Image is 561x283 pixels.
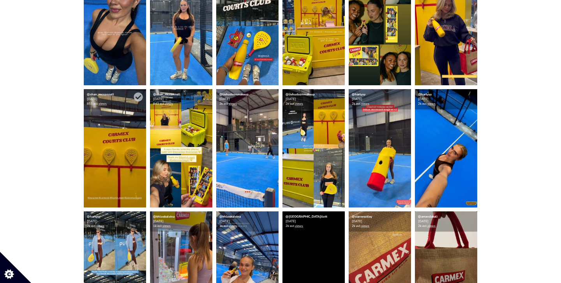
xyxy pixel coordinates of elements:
[219,92,249,97] a: @livhudsonmakeup
[352,214,372,219] a: @sianwestley
[415,211,477,232] div: [DATE] 2k est.
[361,224,369,228] a: views
[162,224,171,228] a: views
[427,224,436,228] a: views
[150,211,212,232] div: [DATE] 1k est.
[99,102,107,106] a: views
[427,102,436,106] a: views
[229,102,237,106] a: views
[415,89,477,109] div: [DATE] 2k est.
[153,214,175,219] a: @khloekalvina
[219,214,241,219] a: @khloekalvina
[282,211,345,232] div: [DATE] 2k est.
[349,211,411,232] div: [DATE] 2k est.
[295,102,303,106] a: views
[87,214,101,219] a: @hartyyy
[165,102,173,106] a: views
[286,92,315,97] a: @livhudsonmakeup
[150,89,212,109] div: [DATE] 843 est.
[418,214,438,219] a: @amxndakali
[96,224,104,228] a: views
[349,89,411,109] div: [DATE] 2k est.
[295,224,303,228] a: views
[361,102,369,106] a: views
[286,214,327,219] a: @[GEOGRAPHIC_DATA]ilott
[418,92,432,97] a: @hartyyy
[87,92,114,97] a: @shan_mcconnell
[153,92,180,97] a: @shan_mcconnell
[84,211,146,232] div: [DATE] 2k est.
[84,89,146,109] div: [DATE] 855 est.
[229,224,237,228] a: views
[216,89,279,109] div: [DATE] 2k est.
[216,211,279,232] div: [DATE] 1k est.
[352,92,365,97] a: @hartyyy
[282,89,345,109] div: [DATE] 2k est.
